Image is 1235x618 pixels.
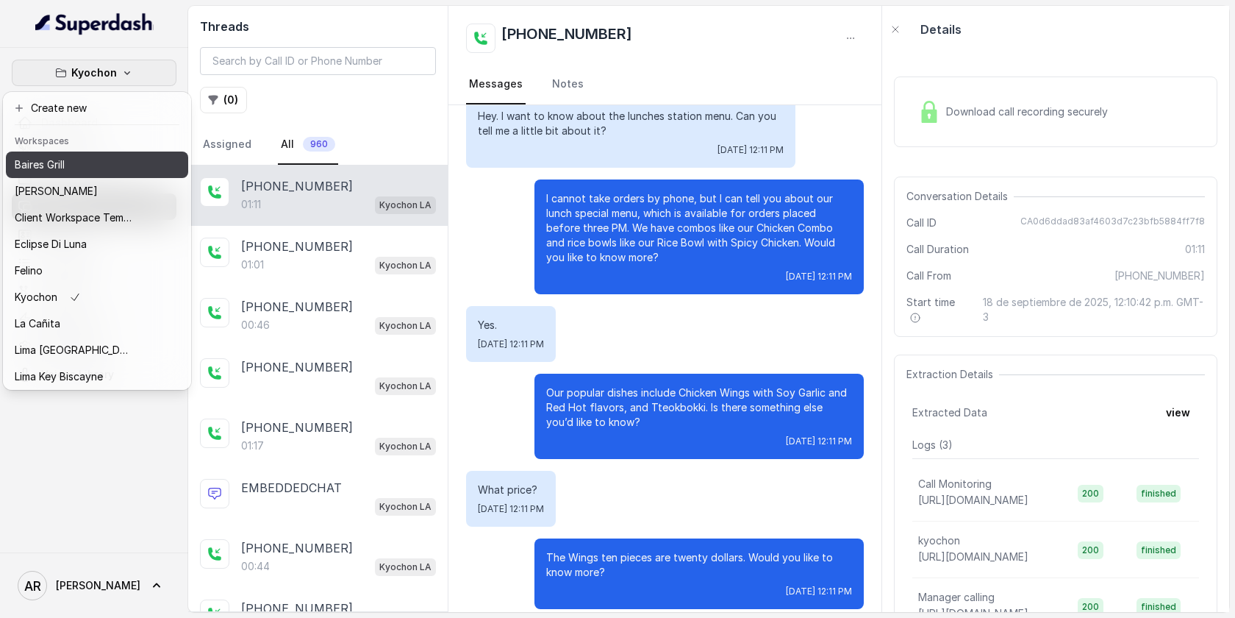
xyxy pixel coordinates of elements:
[15,315,60,333] p: La Cañita
[71,64,117,82] p: Kyochon
[15,182,98,200] p: [PERSON_NAME]
[15,209,132,227] p: Client Workspace Template
[15,235,87,253] p: Eclipse Di Luna
[15,288,57,306] p: Kyochon
[12,60,176,86] button: Kyochon
[6,95,188,121] button: Create new
[15,341,132,359] p: Lima [GEOGRAPHIC_DATA]
[15,156,65,174] p: Baires Grill
[15,262,43,280] p: Felino
[6,128,188,152] header: Workspaces
[3,92,191,390] div: Kyochon
[15,368,103,386] p: Lima Key Biscayne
